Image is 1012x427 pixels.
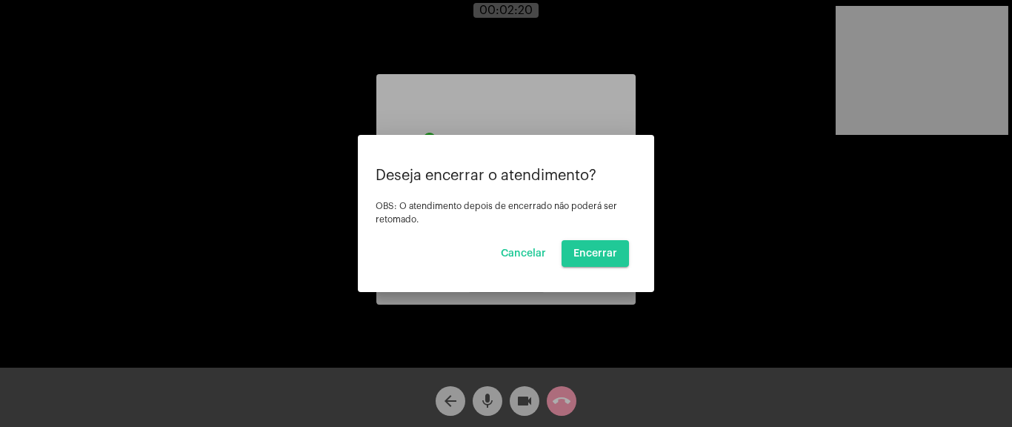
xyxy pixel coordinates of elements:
p: Deseja encerrar o atendimento? [376,168,636,184]
span: Cancelar [501,248,546,259]
button: Encerrar [562,240,629,267]
button: Cancelar [489,240,558,267]
span: OBS: O atendimento depois de encerrado não poderá ser retomado. [376,202,617,224]
span: Encerrar [573,248,617,259]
